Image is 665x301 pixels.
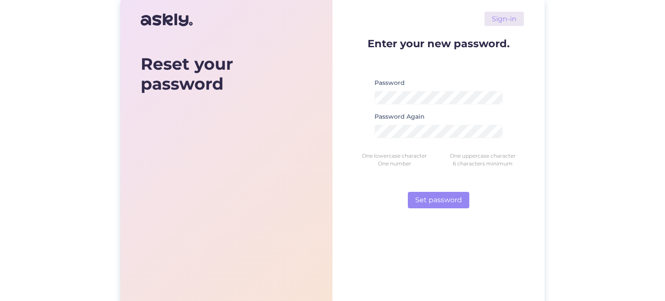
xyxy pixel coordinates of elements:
[141,54,312,94] div: Reset your password
[374,112,425,121] label: Password Again
[353,38,524,49] p: Enter your new password.
[439,152,527,160] div: One uppercase character
[350,152,439,160] div: One lowercase character
[484,12,524,26] a: Sign-in
[439,160,527,168] div: 6 characters minimum
[374,78,405,87] label: Password
[408,192,469,208] button: Set password
[141,10,193,30] img: Askly
[350,160,439,168] div: One number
